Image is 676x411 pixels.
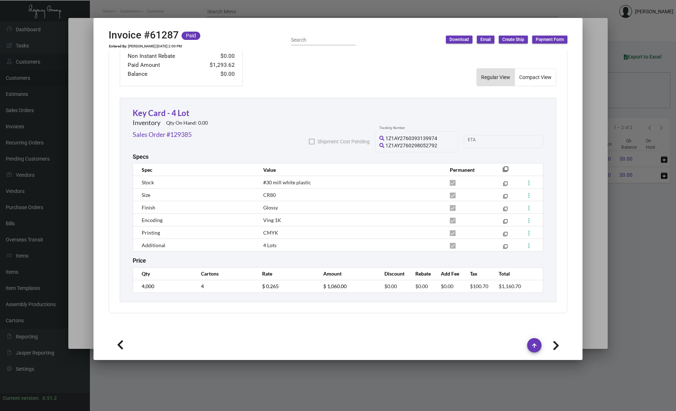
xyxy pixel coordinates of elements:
[492,267,525,280] th: Total
[255,267,316,280] th: Rate
[42,394,57,402] div: 0.51.2
[503,221,508,225] mat-icon: filter_none
[109,44,128,49] td: Entered By:
[133,267,194,280] th: Qty
[463,267,492,280] th: Tax
[443,163,492,176] th: Permanent
[263,230,278,236] span: CMYK
[496,139,531,144] input: End date
[263,242,277,248] span: 4 Lots
[441,283,453,289] span: $0.00
[434,267,462,280] th: Add Fee
[468,139,490,144] input: Start date
[263,192,276,198] span: CR80
[133,108,189,118] a: Key Card - 4 Lot
[127,52,197,61] td: Non Instant Rebate
[503,168,508,174] mat-icon: filter_none
[477,36,494,43] button: Email
[256,163,443,176] th: Value
[502,37,524,43] span: Create Ship
[142,230,160,236] span: Printing
[127,61,197,70] td: Paid Amount
[449,37,469,43] span: Download
[197,70,235,79] td: $0.00
[470,283,488,289] span: $100.70
[503,208,508,213] mat-icon: filter_none
[503,195,508,200] mat-icon: filter_none
[446,36,472,43] button: Download
[3,394,40,402] div: Current version:
[415,283,428,289] span: $0.00
[133,119,160,127] h2: Inventory
[316,267,377,280] th: Amount
[503,246,508,250] mat-icon: filter_none
[142,192,150,198] span: Size
[197,61,235,70] td: $1,293.62
[197,52,235,61] td: $0.00
[385,143,437,148] span: 1Z1AY2760298052792
[532,36,567,43] button: Payment Form
[182,32,200,40] mat-chip: Paid
[263,217,281,223] span: Ving 1K
[133,130,192,139] a: Sales Order #129385
[109,29,179,41] h2: Invoice #61287
[503,233,508,238] mat-icon: filter_none
[142,204,155,211] span: Finish
[377,267,408,280] th: Discount
[263,179,311,185] span: #30 mill white plastic
[142,179,154,185] span: Stock
[194,267,255,280] th: Cartons
[318,137,370,146] span: Shipment Cost Pending
[385,135,437,141] span: 1Z1AY2760393139974
[133,153,149,160] h2: Specs
[536,37,564,43] span: Payment Form
[499,36,528,43] button: Create Ship
[408,267,434,280] th: Rebate
[127,70,197,79] td: Balance
[503,183,508,188] mat-icon: filter_none
[166,120,208,126] h2: Qty On Hand: 0.00
[480,37,491,43] span: Email
[128,44,182,49] td: [PERSON_NAME] [DATE] 2:00 PM
[384,283,397,289] span: $0.00
[142,217,163,223] span: Encoding
[142,242,165,248] span: Additional
[515,69,556,86] button: Compact View
[477,69,515,86] button: Regular View
[263,204,278,211] span: Glossy
[499,283,521,289] span: $1,160.70
[133,257,146,264] h2: Price
[133,163,256,176] th: Spec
